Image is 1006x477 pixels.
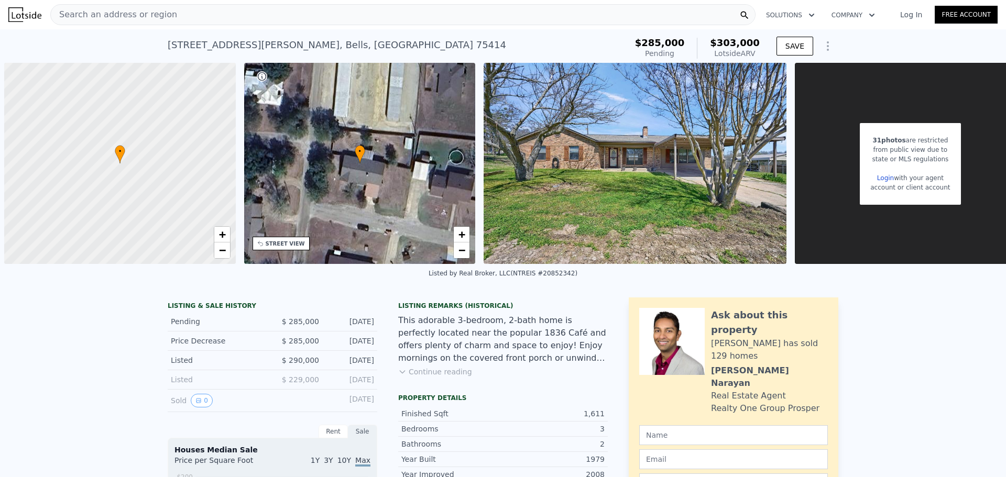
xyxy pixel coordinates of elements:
[214,227,230,242] a: Zoom in
[8,7,41,22] img: Lotside
[337,456,351,464] span: 10Y
[454,242,469,258] a: Zoom out
[503,454,605,464] div: 1979
[214,242,230,258] a: Zoom out
[454,227,469,242] a: Zoom in
[870,154,950,164] div: state or MLS regulations
[218,228,225,241] span: +
[398,394,608,402] div: Property details
[877,174,894,182] a: Login
[355,456,370,467] span: Max
[171,394,264,407] div: Sold
[191,394,213,407] button: View historical data
[758,6,823,25] button: Solutions
[348,425,377,438] div: Sale
[870,145,950,154] div: from public view due to
[171,336,264,346] div: Price Decrease
[327,316,374,327] div: [DATE]
[319,425,348,438] div: Rent
[894,174,944,182] span: with your agent
[503,408,605,419] div: 1,611
[327,374,374,385] div: [DATE]
[935,6,998,24] a: Free Account
[174,455,272,472] div: Price per Square Foot
[503,439,605,449] div: 2
[817,36,838,57] button: Show Options
[324,456,333,464] span: 3Y
[282,375,319,384] span: $ 229,000
[174,445,370,455] div: Houses Median Sale
[635,37,685,48] span: $285,000
[355,147,365,156] span: •
[218,243,225,257] span: −
[711,308,828,337] div: Ask about this property
[168,302,377,312] div: LISTING & SALE HISTORY
[355,145,365,163] div: •
[823,6,883,25] button: Company
[398,314,608,364] div: This adorable 3-bedroom, 2-bath home is perfectly located near the popular 1836 Café and offers p...
[282,317,319,326] span: $ 285,000
[429,270,577,277] div: Listed by Real Broker, LLC (NTREIS #20852342)
[870,183,950,192] div: account or client account
[503,424,605,434] div: 3
[401,424,503,434] div: Bedrooms
[282,356,319,364] span: $ 290,000
[484,63,786,264] img: Sale: 157948711 Parcel: 103037082
[710,37,760,48] span: $303,000
[635,48,685,59] div: Pending
[711,402,819,415] div: Realty One Group Prosper
[401,454,503,464] div: Year Built
[266,240,305,248] div: STREET VIEW
[710,48,760,59] div: Lotside ARV
[51,8,177,21] span: Search an address or region
[777,37,813,56] button: SAVE
[168,38,506,52] div: [STREET_ADDRESS][PERSON_NAME] , Bells , [GEOGRAPHIC_DATA] 75414
[872,137,905,144] span: 31 photos
[327,355,374,365] div: [DATE]
[711,390,786,402] div: Real Estate Agent
[458,228,465,241] span: +
[870,136,950,145] div: are restricted
[327,394,374,407] div: [DATE]
[401,408,503,419] div: Finished Sqft
[115,147,125,156] span: •
[398,367,472,377] button: Continue reading
[171,316,264,327] div: Pending
[171,374,264,385] div: Listed
[458,243,465,257] span: −
[115,145,125,163] div: •
[711,337,828,362] div: [PERSON_NAME] has sold 129 homes
[888,9,935,20] a: Log In
[171,355,264,365] div: Listed
[311,456,320,464] span: 1Y
[282,337,319,345] span: $ 285,000
[639,425,828,445] input: Name
[398,302,608,310] div: Listing Remarks (Historical)
[327,336,374,346] div: [DATE]
[639,449,828,469] input: Email
[401,439,503,449] div: Bathrooms
[711,364,828,390] div: [PERSON_NAME] Narayan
